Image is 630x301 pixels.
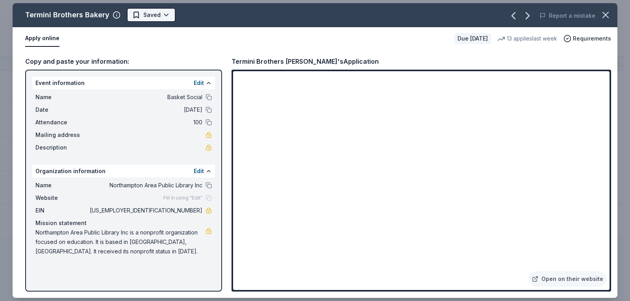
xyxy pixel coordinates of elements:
[232,56,379,66] div: Termini Brothers [PERSON_NAME]'s Application
[127,8,176,22] button: Saved
[163,195,202,201] span: Fill in using "Edit"
[539,11,595,20] button: Report a mistake
[25,56,222,66] div: Copy and paste your information:
[454,33,491,44] div: Due [DATE]
[35,105,88,114] span: Date
[88,206,202,215] span: [US_EMPLOYER_IDENTIFICATION_NUMBER]
[88,92,202,102] span: Basket Social
[88,181,202,190] span: Northampton Area Public Library Inc
[529,271,606,287] a: Open on their website
[35,206,88,215] span: EIN
[35,228,206,256] span: Northampton Area Public Library Inc is a nonprofit organization focused on education. It is based...
[88,105,202,114] span: [DATE]
[497,34,557,43] div: 13 applies last week
[25,9,109,21] div: Termini Brothers Bakery
[563,34,611,43] button: Requirements
[35,193,88,203] span: Website
[573,34,611,43] span: Requirements
[25,30,59,47] button: Apply online
[194,166,204,176] button: Edit
[32,165,215,177] div: Organization information
[32,77,215,89] div: Event information
[35,218,212,228] div: Mission statement
[35,143,88,152] span: Description
[143,10,161,20] span: Saved
[88,118,202,127] span: 100
[35,181,88,190] span: Name
[194,78,204,88] button: Edit
[35,118,88,127] span: Attendance
[35,130,88,140] span: Mailing address
[35,92,88,102] span: Name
